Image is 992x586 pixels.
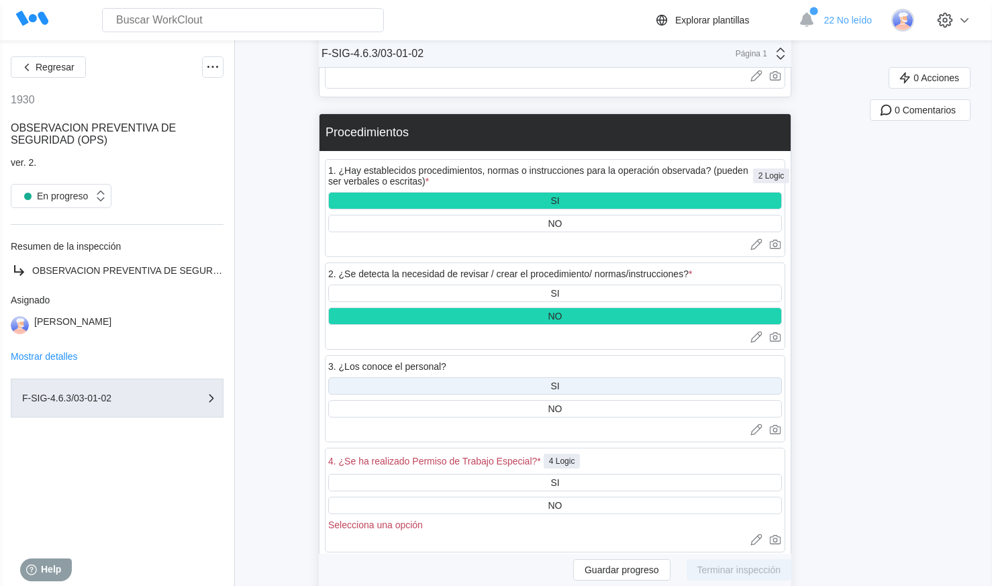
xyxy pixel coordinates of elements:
[544,454,581,469] div: 4 Logic
[870,99,971,121] button: 0 Comentarios
[548,311,562,322] div: NO
[913,73,959,83] span: 0 Acciones
[328,165,750,187] div: 1. ¿Hay establecidos procedimientos, normas o instrucciones para la operación observada? (pueden ...
[753,168,790,183] div: 2 Logic
[18,187,88,205] div: En progreso
[891,9,914,32] img: user-3.png
[11,122,176,146] span: OBSERVACION PREVENTIVA DE SEGURIDAD (OPS)
[550,195,559,206] div: SI
[895,105,956,115] span: 0 Comentarios
[675,15,750,26] div: Explorar plantillas
[573,559,671,581] button: Guardar progreso
[11,241,224,252] div: Resumen de la inspección
[11,262,224,279] a: OBSERVACION PREVENTIVA DE SEGURIDAD (OPS)
[687,559,792,581] button: Terminar inspección
[326,126,409,140] div: Procedimientos
[548,500,562,511] div: NO
[328,520,782,530] div: Selecciona una opción
[889,67,971,89] button: 0 Acciones
[34,316,111,334] div: [PERSON_NAME]
[11,94,35,106] div: 1930
[11,56,86,78] button: Regresar
[36,62,75,72] span: Regresar
[11,316,29,334] img: user-3.png
[32,265,264,276] span: OBSERVACION PREVENTIVA DE SEGURIDAD (OPS)
[734,49,767,58] div: Página 1
[824,15,872,26] span: 22 No leído
[11,352,78,361] button: Mostrar detalles
[328,268,692,279] div: 2. ¿Se detecta la necesidad de revisar / crear el procedimiento/ normas/instrucciones?
[550,477,559,488] div: SI
[550,381,559,391] div: SI
[11,295,224,305] div: Asignado
[654,12,793,28] a: Explorar plantillas
[548,403,562,414] div: NO
[550,288,559,299] div: SI
[22,393,156,403] div: F-SIG-4.6.3/03-01-02
[585,565,659,575] span: Guardar progreso
[697,565,781,575] span: Terminar inspección
[11,157,224,168] div: ver. 2.
[548,218,562,229] div: NO
[11,379,224,418] button: F-SIG-4.6.3/03-01-02
[328,361,446,372] div: 3. ¿Los conoce el personal?
[328,456,541,467] div: 4. ¿Se ha realizado Permiso de Trabajo Especial?
[321,48,424,60] div: F-SIG-4.6.3/03-01-02
[102,8,384,32] input: Buscar WorkClout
